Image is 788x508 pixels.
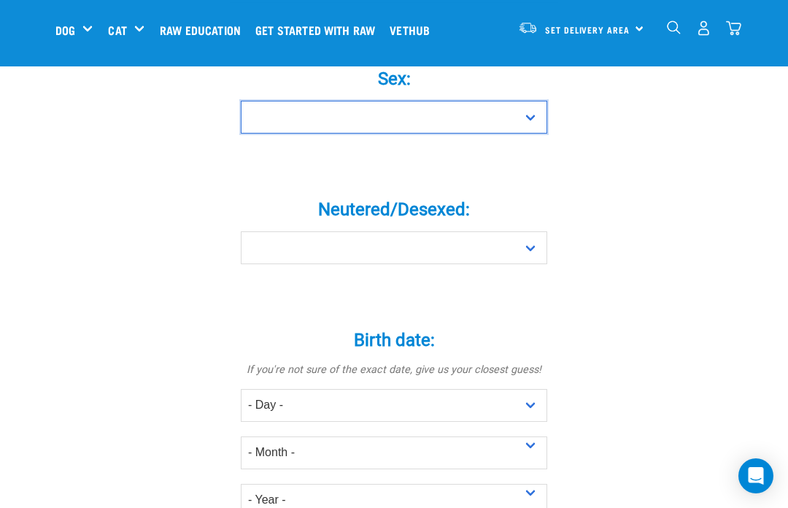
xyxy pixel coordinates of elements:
a: Raw Education [156,1,252,59]
img: van-moving.png [518,21,538,34]
div: Open Intercom Messenger [738,458,773,493]
img: user.png [696,20,711,36]
a: Get started with Raw [252,1,386,59]
img: home-icon-1@2x.png [667,20,681,34]
label: Birth date: [175,327,613,353]
label: Sex: [175,66,613,92]
span: Set Delivery Area [545,27,630,32]
label: Neutered/Desexed: [175,196,613,223]
img: home-icon@2x.png [726,20,741,36]
p: If you're not sure of the exact date, give us your closest guess! [175,362,613,378]
a: Vethub [386,1,441,59]
a: Cat [108,21,126,39]
a: Dog [55,21,75,39]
